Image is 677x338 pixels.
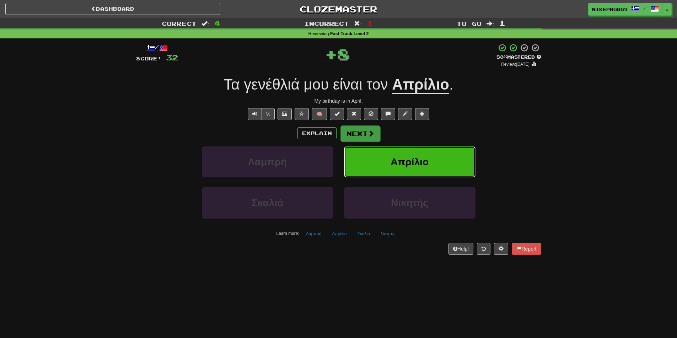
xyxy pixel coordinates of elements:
a: Clozemaster [231,3,446,15]
button: Explain [297,127,337,139]
div: Text-to-speech controls [246,108,275,120]
span: Απρίλιο [391,156,429,167]
div: Mastered [496,54,541,60]
button: Λαμπρή [302,229,326,239]
button: Help! [448,243,474,255]
button: Favorite sentence (alt+f) [295,108,309,120]
span: τον [366,76,388,93]
span: 1 [499,19,505,27]
span: Score: [136,55,162,61]
button: Play sentence audio (ctl+space) [248,108,262,120]
span: Incorrect [304,20,349,27]
button: Set this sentence to 100% Mastered (alt+m) [330,108,344,120]
button: Discuss sentence (alt+u) [381,108,395,120]
strong: Fast Track Level 2 [330,31,369,36]
button: Νικητής [377,229,399,239]
small: Learn more: [276,231,299,236]
span: Νικητής [391,197,428,208]
button: Νικητής [344,187,475,218]
button: Απρίλιο [328,229,350,239]
button: Ignore sentence (alt+i) [364,108,378,120]
span: 50 % [496,54,507,60]
span: To go [457,20,482,27]
span: είναι [333,76,362,93]
a: Dashboard [5,3,220,15]
span: Nikephoros [592,6,628,12]
span: Correct [162,20,197,27]
button: Next [340,125,380,142]
span: 1 [367,19,373,27]
div: / [136,43,178,52]
span: / [643,6,647,11]
small: Review: [DATE] [501,62,530,67]
button: Reset to 0% Mastered (alt+r) [347,108,361,120]
span: : [202,21,209,27]
a: Nikephoros / [588,3,663,16]
span: + [325,43,337,65]
u: Απρίλιο [392,76,449,94]
button: Report [512,243,541,255]
span: Τα [224,76,240,93]
button: Add to collection (alt+a) [415,108,429,120]
button: Edit sentence (alt+d) [398,108,412,120]
span: 8 [337,45,350,63]
span: . [449,76,453,93]
span: 4 [214,19,220,27]
button: Λαμπρή [202,146,333,177]
span: 32 [166,53,178,62]
button: 🧠 [312,108,327,120]
button: ½ [262,108,275,120]
div: My birthday is in April. [136,97,541,104]
button: Σκαλιά [202,187,333,218]
span: μου [304,76,329,93]
span: Σκαλιά [252,197,283,208]
span: : [354,21,362,27]
span: γενέθλιά [244,76,300,93]
button: Απρίλιο [344,146,475,177]
button: Σκαλιά [353,229,374,239]
span: : [487,21,494,27]
span: Λαμπρή [248,156,287,167]
button: Show image (alt+x) [278,108,292,120]
button: Round history (alt+y) [477,243,490,255]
